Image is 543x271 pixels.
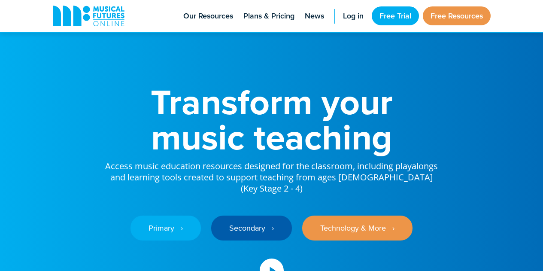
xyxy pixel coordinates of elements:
[130,216,201,241] a: Primary ‎‏‏‎ ‎ ›
[343,10,364,22] span: Log in
[302,216,413,241] a: Technology & More ‎‏‏‎ ‎ ›
[243,10,294,22] span: Plans & Pricing
[305,10,324,22] span: News
[104,155,439,194] p: Access music education resources designed for the classroom, including playalongs and learning to...
[423,6,491,25] a: Free Resources
[104,84,439,155] h1: Transform your music teaching
[211,216,292,241] a: Secondary ‎‏‏‎ ‎ ›
[372,6,419,25] a: Free Trial
[183,10,233,22] span: Our Resources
